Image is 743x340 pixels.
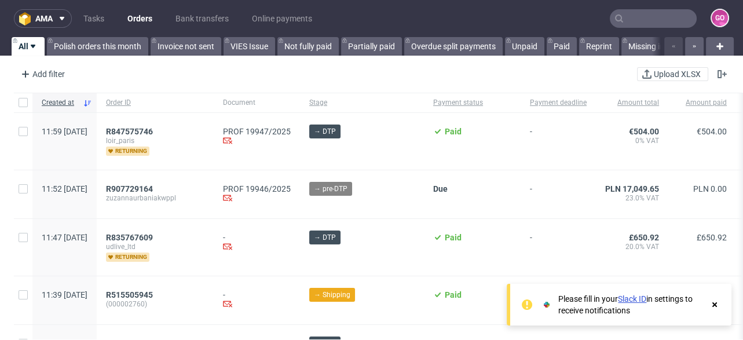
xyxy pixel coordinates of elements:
[697,127,727,136] span: €504.00
[678,98,727,108] span: Amount paid
[652,70,703,78] span: Upload XLSX
[605,98,659,108] span: Amount total
[106,193,204,203] span: zuzannaurbaniakwppl
[106,242,204,251] span: udlive_ltd
[14,9,72,28] button: ama
[445,290,462,299] span: Paid
[223,290,291,310] div: -
[530,233,587,262] span: -
[445,233,462,242] span: Paid
[404,37,503,56] a: Overdue split payments
[151,37,221,56] a: Invoice not sent
[637,67,708,81] button: Upload XLSX
[314,126,336,137] span: → DTP
[245,9,319,28] a: Online payments
[433,184,448,193] span: Due
[12,37,45,56] a: All
[541,299,552,310] img: Slack
[120,9,159,28] a: Orders
[341,37,402,56] a: Partially paid
[42,233,87,242] span: 11:47 [DATE]
[314,232,336,243] span: → DTP
[547,37,577,56] a: Paid
[169,9,236,28] a: Bank transfers
[106,147,149,156] span: returning
[76,9,111,28] a: Tasks
[605,193,659,203] span: 23.0% VAT
[579,37,619,56] a: Reprint
[42,127,87,136] span: 11:59 [DATE]
[697,233,727,242] span: £650.92
[712,10,728,26] figcaption: GO
[223,127,291,136] a: PROF 19947/2025
[223,98,291,108] span: Document
[530,98,587,108] span: Payment deadline
[629,127,659,136] span: €504.00
[106,184,153,193] span: R907729164
[19,12,35,25] img: logo
[223,184,291,193] a: PROF 19946/2025
[621,37,690,56] a: Missing invoice
[605,184,659,193] span: PLN 17,049.65
[693,184,727,193] span: PLN 0.00
[106,233,153,242] span: R835767609
[629,233,659,242] span: £650.92
[223,233,291,253] div: -
[605,136,659,145] span: 0% VAT
[106,98,204,108] span: Order ID
[106,136,204,145] span: loir_paris
[224,37,275,56] a: VIES Issue
[106,253,149,262] span: returning
[605,242,659,251] span: 20.0% VAT
[35,14,53,23] span: ama
[277,37,339,56] a: Not fully paid
[106,290,155,299] a: R515505945
[618,294,646,304] a: Slack ID
[433,98,511,108] span: Payment status
[47,37,148,56] a: Polish orders this month
[314,290,350,300] span: → Shipping
[106,233,155,242] a: R835767609
[309,98,415,108] span: Stage
[505,37,544,56] a: Unpaid
[106,184,155,193] a: R907729164
[106,127,155,136] a: R847575746
[16,65,67,83] div: Add filter
[42,184,87,193] span: 11:52 [DATE]
[42,98,78,108] span: Created at
[530,127,587,156] span: -
[106,290,153,299] span: R515505945
[558,293,704,316] div: Please fill in your in settings to receive notifications
[106,299,204,309] span: (000002760)
[42,290,87,299] span: 11:39 [DATE]
[445,127,462,136] span: Paid
[530,184,587,204] span: -
[106,127,153,136] span: R847575746
[314,184,347,194] span: → pre-DTP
